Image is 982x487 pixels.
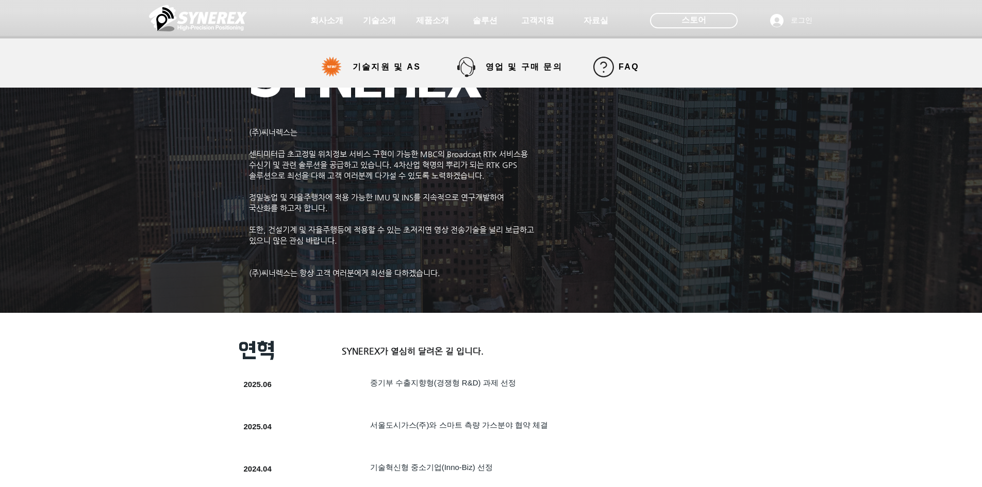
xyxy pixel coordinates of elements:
[457,57,571,77] a: 영업 및 구매 문의
[244,464,272,473] span: 2024.04
[521,15,554,26] span: 고객지원
[244,422,272,431] span: 2025.04
[589,57,643,77] a: FAQ
[370,463,493,472] span: ​기술혁신형 중소기업(Inno-Biz) 선정
[363,15,396,26] span: 기술소개
[244,380,272,389] span: 2025.06
[342,346,484,356] span: SYNEREX가 열심히 달려온 길 입니다.
[249,193,504,201] span: 정밀농업 및 자율주행차에 적용 가능한 IMU 및 INS를 지속적으로 연구개발하여
[353,62,421,73] span: 기술지원 및 AS
[570,10,622,31] a: 자료실
[416,15,449,26] span: 제품소개
[249,225,534,245] span: ​또한, 건설기계 및 자율주행등에 적용할 수 있는 초저지연 영상 전송기술을 널리 보급하고 있으니 많은 관심 바랍니다.
[486,62,562,73] span: 영업 및 구매 문의
[650,13,738,28] div: 스토어
[619,62,639,72] span: FAQ
[249,268,440,277] span: (주)씨너렉스는 항상 고객 여러분에게 최선을 다하겠습니다.
[249,204,328,212] span: 국산화를 하고자 합니다.
[863,443,982,487] iframe: Wix Chat
[407,10,458,31] a: 제품소개
[512,10,563,31] a: 고객지원
[473,15,497,26] span: 솔루션
[239,339,275,362] span: 연혁
[354,10,405,31] a: 기술소개
[321,57,440,77] a: 기술지원 및 AS
[149,3,247,33] img: 씨너렉스_White_simbol_대지 1.png
[681,14,706,26] span: 스토어
[763,11,820,30] button: 로그인
[459,10,511,31] a: 솔루션
[370,378,516,387] span: ​중기부 수출지향형(경쟁형 R&D) 과제 선정
[787,15,816,26] span: 로그인
[249,160,517,169] span: 수신기 및 관련 솔루션을 공급하고 있습니다. 4차산업 혁명의 뿌리가 되는 RTK GPS
[370,421,548,429] span: 서울도시가스(주)와 스마트 측량 가스분야 협약 체결
[310,15,343,26] span: 회사소개
[584,15,608,26] span: 자료실
[301,10,353,31] a: 회사소개
[249,171,485,180] span: 솔루션으로 최선을 다해 고객 여러분께 다가설 수 있도록 노력하겠습니다.
[249,149,528,158] span: 센티미터급 초고정밀 위치정보 서비스 구현이 가능한 MBC의 Broadcast RTK 서비스용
